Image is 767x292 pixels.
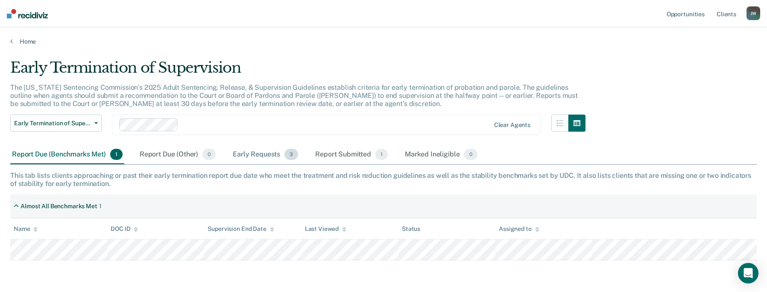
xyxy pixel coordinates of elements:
[375,149,388,160] span: 1
[747,6,760,20] button: JW
[10,115,102,132] button: Early Termination of Supervision
[10,59,585,83] div: Early Termination of Supervision
[231,145,300,164] div: Early Requests3
[20,203,97,210] div: Almost All Benchmarks Met
[10,199,105,213] div: Almost All Benchmarks Met1
[747,6,760,20] div: J W
[10,171,757,188] div: This tab lists clients approaching or past their early termination report due date who meet the t...
[110,149,123,160] span: 1
[138,145,217,164] div: Report Due (Other)0
[305,225,346,233] div: Last Viewed
[208,225,274,233] div: Supervision End Date
[464,149,477,160] span: 0
[499,225,539,233] div: Assigned to
[10,145,124,164] div: Report Due (Benchmarks Met)1
[111,225,138,233] div: DOC ID
[402,225,420,233] div: Status
[738,263,758,283] div: Open Intercom Messenger
[99,203,102,210] div: 1
[284,149,298,160] span: 3
[14,225,38,233] div: Name
[202,149,216,160] span: 0
[313,145,389,164] div: Report Submitted1
[14,120,91,127] span: Early Termination of Supervision
[7,9,48,18] img: Recidiviz
[494,121,530,129] div: Clear agents
[10,38,757,45] a: Home
[403,145,479,164] div: Marked Ineligible0
[10,83,578,108] p: The [US_STATE] Sentencing Commission’s 2025 Adult Sentencing, Release, & Supervision Guidelines e...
